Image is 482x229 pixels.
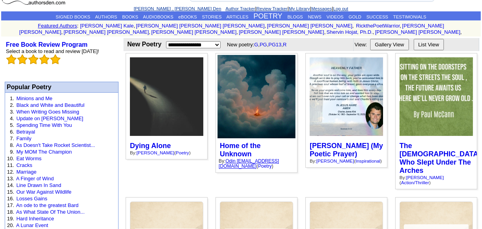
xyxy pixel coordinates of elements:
a: Losses Gains [16,196,47,202]
a: An ode to the greatest Bard [16,202,79,208]
a: Dying Alone [130,142,171,150]
a: Update on [PERSON_NAME] [16,115,84,121]
a: Author Tracker [226,6,255,11]
font: 9. [10,149,14,155]
font: 18. [7,209,14,215]
font: : [77,23,79,29]
font: 15. [7,189,14,195]
font: | | | | [134,5,349,11]
b: New Poetry [127,41,161,48]
img: bigemptystars.png [17,54,27,64]
img: bigemptystars.png [50,54,60,64]
a: Our War Against Wildlife [16,189,71,195]
a: The [DEMOGRAPHIC_DATA] Who Slept Under The Arches [400,142,480,174]
a: Log out [333,6,348,11]
a: GOLD [349,15,361,19]
font: 19. [7,216,14,222]
a: Marriage [16,169,37,175]
font: i [354,24,354,28]
font: 7. [10,136,14,141]
a: [PERSON_NAME] [PERSON_NAME] [PERSON_NAME] [136,23,265,29]
div: By: ( ) [400,175,473,185]
font: 1. [10,95,14,101]
a: Hard Inheritance [16,216,54,222]
a: [PERSON_NAME] [PERSON_NAME] [267,23,352,29]
a: Poetry [176,150,189,155]
a: [PERSON_NAME] Kale [80,23,134,29]
img: bigemptystars.png [28,54,38,64]
a: Featured Authors [38,23,77,29]
a: SUCCESS [367,15,389,19]
font: Popular Poetry [7,84,51,90]
a: As Doesn't Take Rocket Scientist... [16,142,95,148]
a: Line Drawn In Sand [16,182,61,188]
a: G [254,42,258,48]
a: [PERSON_NAME] (My Poetic Prayer) [310,142,383,158]
a: Review Tracker [256,6,287,11]
div: By: ( ) [310,158,383,163]
button: Gallery View [370,39,409,50]
a: POETRY [254,12,283,20]
font: View: [354,42,367,48]
font: i [266,24,267,28]
font: 16. [7,196,14,202]
font: i [150,30,151,35]
a: STORIES [202,15,222,19]
font: 20. [7,222,14,228]
a: [PERSON_NAME] . [PERSON_NAME] Den [134,6,221,11]
div: By: ( ) [219,158,294,169]
a: Action/Thriller [401,180,429,185]
font: i [374,30,375,35]
a: VIDEOS [327,15,343,19]
font: Select a book to read and review [DATE]! [6,48,99,54]
a: Free Book Review Program [6,41,88,48]
a: RickthePoetWarrior [355,23,400,29]
a: Inspirational [356,158,380,163]
a: A Finger of Wind [16,176,54,181]
a: [PERSON_NAME] [PERSON_NAME] [239,29,324,35]
a: Family [16,136,31,141]
a: Messages [311,6,332,11]
font: 6. [10,129,14,135]
a: Spending Time With You [16,122,72,128]
a: PG13 [268,42,281,48]
a: A Lunar Event [16,222,48,228]
a: When Writing Goes Missing [16,109,79,115]
a: My Library [289,6,310,11]
a: My MOM The Champion [16,149,72,155]
a: TESTIMONIALS [393,15,426,19]
font: 4. [10,115,14,121]
a: As What State Of The Union... [16,209,85,215]
a: AUDIOBOOKS [143,15,173,19]
a: Minions and Me [16,95,53,101]
a: [PERSON_NAME] [316,158,354,163]
img: bigemptystars.png [6,54,16,64]
a: Odin [EMAIL_ADDRESS][DOMAIN_NAME] [219,158,279,169]
a: AUTHORS [95,15,117,19]
font: 14. [7,182,14,188]
a: [PERSON_NAME] [137,150,174,155]
font: i [401,24,402,28]
font: i [135,24,136,28]
a: PG [260,42,267,48]
a: ARTICLES [226,15,248,19]
button: List View [414,39,444,50]
a: R [283,42,287,48]
a: Betrayal [16,129,35,135]
a: Black and White and Beautiful [16,102,84,108]
font: New poetry: , , , [227,42,289,48]
font: 8. [10,142,14,148]
a: [PERSON_NAME] [PERSON_NAME] [375,29,460,35]
font: 3. [10,109,14,115]
font: 17. [7,202,14,208]
a: [PERSON_NAME] [406,175,444,180]
a: SIGNED BOOKS [56,15,90,19]
a: [PERSON_NAME] [PERSON_NAME] [19,23,444,35]
font: 10. [7,156,14,161]
font: , , , , , , , , , , [19,23,463,35]
font: i [63,30,64,35]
